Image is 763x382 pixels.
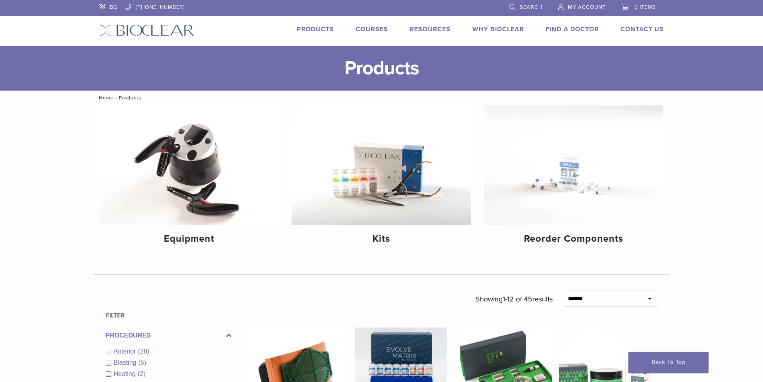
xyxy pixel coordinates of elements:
[292,105,471,251] a: Kits
[100,105,279,251] a: Equipment
[520,4,542,10] span: Search
[114,359,139,366] span: Blasting
[628,352,709,373] a: Back To Top
[138,370,146,377] span: (2)
[106,331,232,340] label: Procedures
[484,105,663,225] img: Reorder Components
[114,96,119,100] span: /
[634,4,656,10] span: 0 items
[472,25,524,33] a: Why Bioclear
[490,232,657,246] h4: Reorder Components
[298,232,465,246] h4: Kits
[292,105,471,225] img: Kits
[100,105,279,225] img: Equipment
[99,24,194,36] img: Bioclear
[568,4,606,10] span: My Account
[138,348,149,355] span: (28)
[106,311,232,320] h4: Filter
[106,232,273,246] h4: Equipment
[546,25,599,33] a: Find A Doctor
[484,105,663,251] a: Reorder Components
[114,348,138,355] span: Anterior
[620,25,664,33] a: Contact Us
[475,291,553,307] p: Showing results
[138,359,146,366] span: (5)
[503,295,532,303] span: 1-12 of 45
[93,91,670,105] nav: Products
[114,370,138,377] span: Heating
[356,25,388,33] a: Courses
[297,25,334,33] a: Products
[97,95,114,101] a: Home
[410,25,451,33] a: Resources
